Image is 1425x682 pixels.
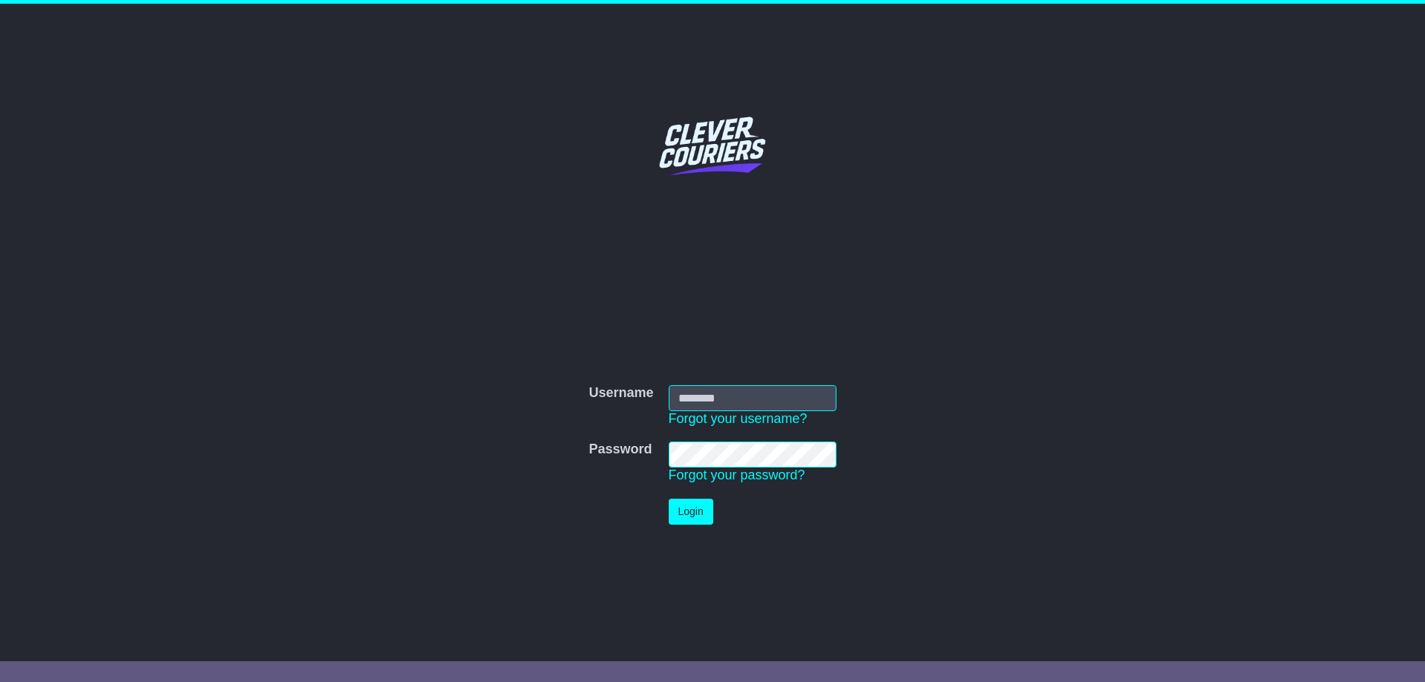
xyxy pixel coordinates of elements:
[669,468,805,482] a: Forgot your password?
[589,385,653,401] label: Username
[669,411,807,426] a: Forgot your username?
[649,82,776,209] img: Clever Couriers
[669,499,713,525] button: Login
[589,442,652,458] label: Password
